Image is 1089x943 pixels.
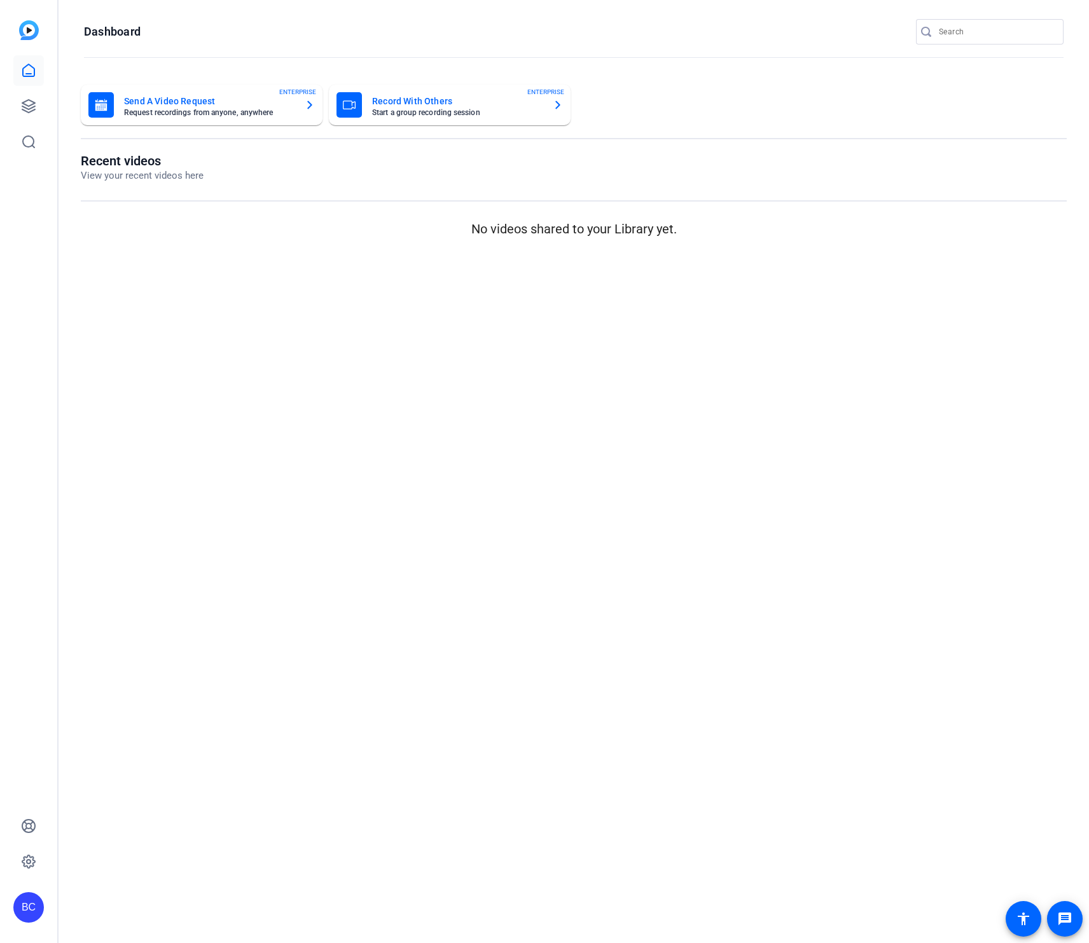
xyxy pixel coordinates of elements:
[81,85,323,125] button: Send A Video RequestRequest recordings from anyone, anywhereENTERPRISE
[527,87,564,97] span: ENTERPRISE
[1016,911,1031,926] mat-icon: accessibility
[81,219,1067,238] p: No videos shared to your Library yet.
[279,87,316,97] span: ENTERPRISE
[124,93,295,109] mat-card-title: Send A Video Request
[372,93,543,109] mat-card-title: Record With Others
[124,109,295,116] mat-card-subtitle: Request recordings from anyone, anywhere
[19,20,39,40] img: blue-gradient.svg
[1057,911,1072,926] mat-icon: message
[84,24,141,39] h1: Dashboard
[372,109,543,116] mat-card-subtitle: Start a group recording session
[81,169,204,183] p: View your recent videos here
[329,85,571,125] button: Record With OthersStart a group recording sessionENTERPRISE
[13,892,44,923] div: BC
[81,153,204,169] h1: Recent videos
[939,24,1053,39] input: Search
